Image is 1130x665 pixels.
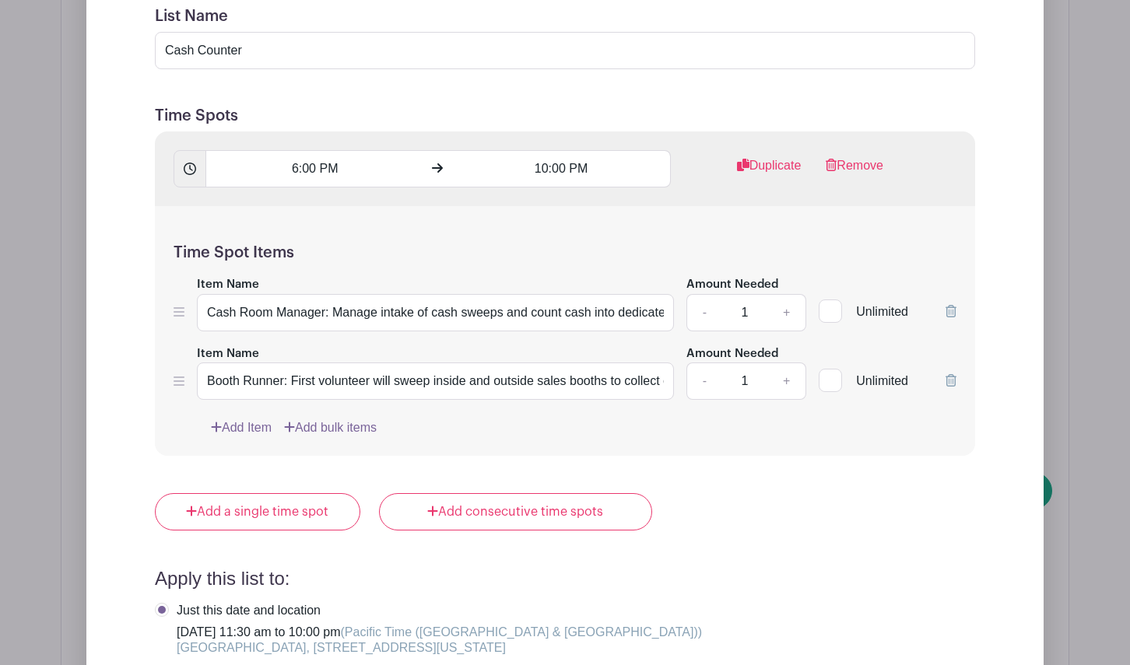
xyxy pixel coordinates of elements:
h5: Time Spots [155,107,975,125]
h4: Apply this list to: [155,568,975,590]
span: Unlimited [856,305,908,318]
label: Item Name [197,276,259,294]
input: e.g. Snacks or Check-in Attendees [197,294,674,331]
input: e.g. Snacks or Check-in Attendees [197,362,674,400]
label: Item Name [197,345,259,363]
label: [DATE] 11:30 am to 10:00 pm [155,603,702,656]
div: Just this date and location [177,603,702,618]
input: Set End Time [452,150,670,187]
a: Add a single time spot [155,493,360,530]
a: + [767,362,806,400]
h5: Time Spot Items [174,243,956,262]
span: Unlimited [856,374,908,387]
span: (Pacific Time ([GEOGRAPHIC_DATA] & [GEOGRAPHIC_DATA])) [340,625,702,639]
label: Amount Needed [686,276,778,294]
a: Add Item [211,418,272,437]
div: [GEOGRAPHIC_DATA], [STREET_ADDRESS][US_STATE] [177,640,702,656]
input: e.g. Things or volunteers we need for the event [155,32,975,69]
a: Remove [826,156,883,187]
a: + [767,294,806,331]
a: - [686,362,722,400]
input: Set Start Time [205,150,423,187]
a: Duplicate [737,156,802,187]
a: - [686,294,722,331]
a: Add consecutive time spots [379,493,652,530]
label: Amount Needed [686,345,778,363]
a: Add bulk items [284,418,377,437]
label: List Name [155,7,228,26]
